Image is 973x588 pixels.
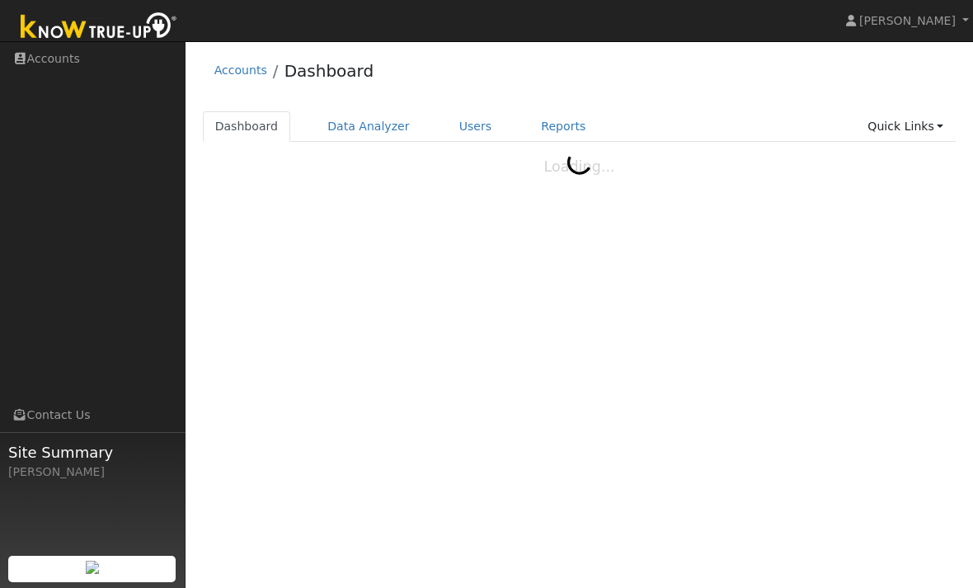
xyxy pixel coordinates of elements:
a: Accounts [214,64,267,77]
span: Site Summary [8,441,176,463]
a: Reports [529,111,598,142]
img: retrieve [86,561,99,574]
a: Data Analyzer [315,111,422,142]
a: Dashboard [284,61,374,81]
img: Know True-Up [12,9,186,46]
a: Dashboard [203,111,291,142]
a: Quick Links [855,111,956,142]
span: [PERSON_NAME] [859,14,956,27]
div: [PERSON_NAME] [8,463,176,481]
a: Users [447,111,505,142]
